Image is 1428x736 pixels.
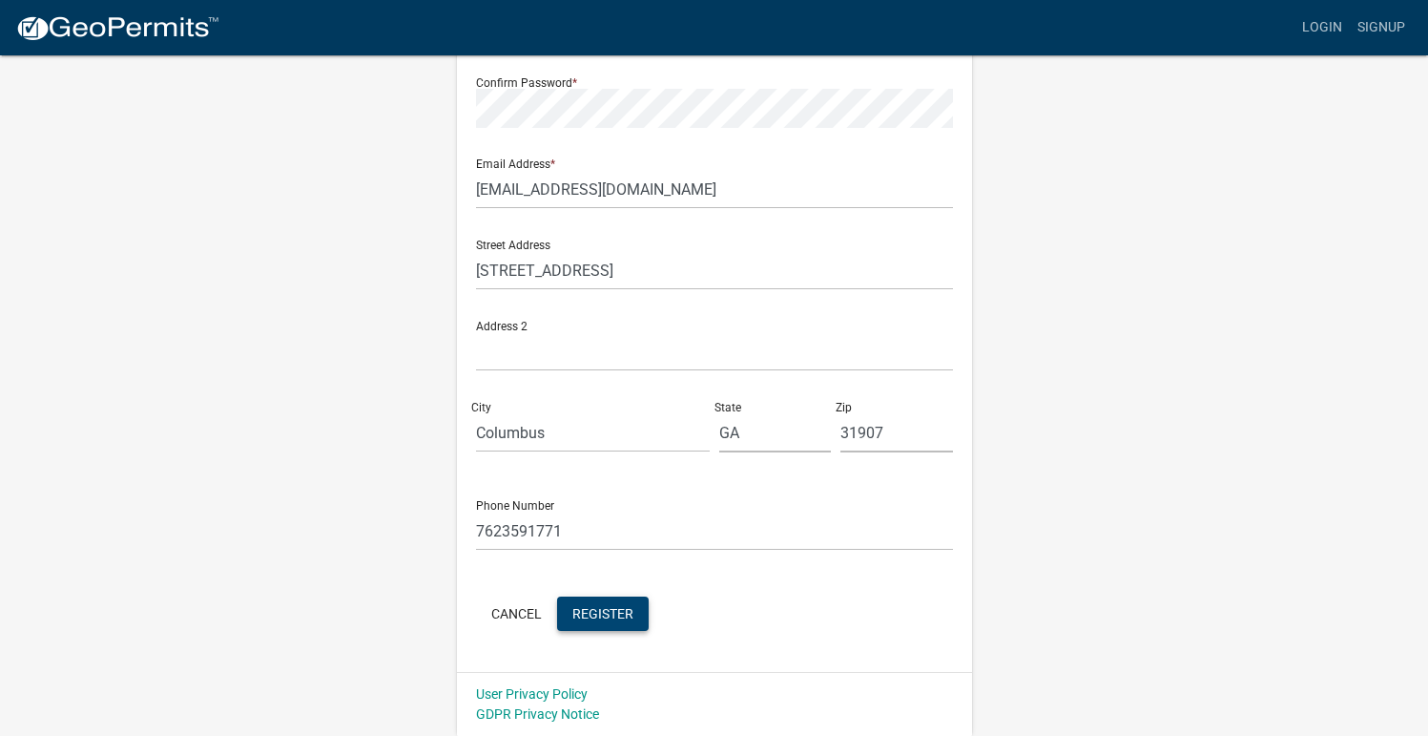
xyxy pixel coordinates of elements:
[1350,10,1413,46] a: Signup
[476,686,588,702] a: User Privacy Policy
[1294,10,1350,46] a: Login
[557,597,649,631] button: Register
[572,605,633,620] span: Register
[476,706,599,722] a: GDPR Privacy Notice
[476,597,557,631] button: Cancel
